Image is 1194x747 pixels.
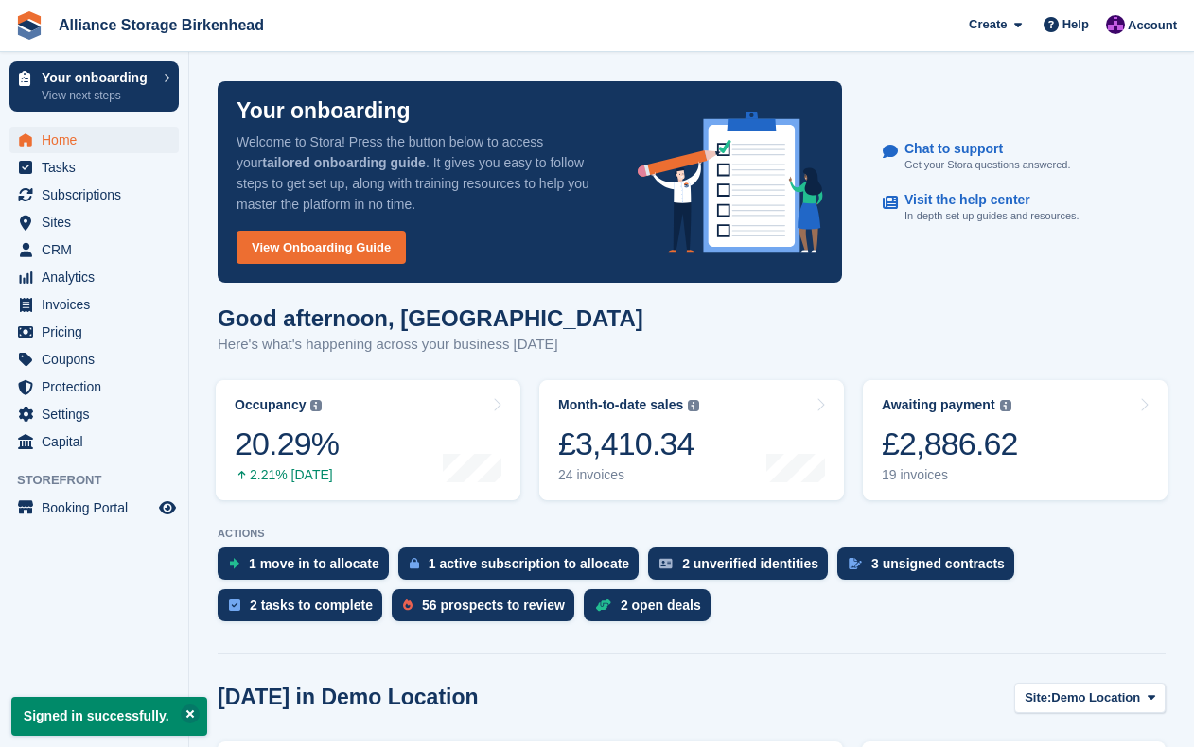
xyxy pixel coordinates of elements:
[1128,16,1177,35] span: Account
[235,467,339,483] div: 2.21% [DATE]
[42,346,155,373] span: Coupons
[904,141,1055,157] p: Chat to support
[42,495,155,521] span: Booking Portal
[237,100,411,122] p: Your onboarding
[837,547,1024,589] a: 3 unsigned contracts
[216,380,520,500] a: Occupancy 20.29% 2.21% [DATE]
[218,589,392,631] a: 2 tasks to complete
[1025,688,1051,707] span: Site:
[1051,688,1140,707] span: Demo Location
[882,467,1018,483] div: 19 invoices
[229,599,240,611] img: task-75834270c22a3079a89374b754ae025e5fb1db73e45f91037f5363f120a921f8.svg
[42,182,155,208] span: Subscriptions
[42,428,155,455] span: Capital
[9,291,179,318] a: menu
[9,209,179,235] a: menu
[262,155,426,170] strong: tailored onboarding guide
[42,264,155,290] span: Analytics
[9,127,179,153] a: menu
[218,334,643,356] p: Here's what's happening across your business [DATE]
[539,380,844,500] a: Month-to-date sales £3,410.34 24 invoices
[42,236,155,263] span: CRM
[429,556,629,571] div: 1 active subscription to allocate
[310,400,322,411] img: icon-info-grey-7440780725fd019a000dd9b08b2336e03edf1995a4989e88bcd33f0948082b44.svg
[9,428,179,455] a: menu
[42,291,155,318] span: Invoices
[42,319,155,345] span: Pricing
[9,182,179,208] a: menu
[9,495,179,521] a: menu
[249,556,379,571] div: 1 move in to allocate
[659,558,673,569] img: verify_identity-adf6edd0f0f0b5bbfe63781bf79b02c33cf7c696d77639b501bdc392416b5a36.svg
[1014,683,1166,714] button: Site: Demo Location
[235,425,339,463] div: 20.29%
[584,589,720,631] a: 2 open deals
[969,15,1007,34] span: Create
[1000,400,1011,411] img: icon-info-grey-7440780725fd019a000dd9b08b2336e03edf1995a4989e88bcd33f0948082b44.svg
[688,400,699,411] img: icon-info-grey-7440780725fd019a000dd9b08b2336e03edf1995a4989e88bcd33f0948082b44.svg
[1062,15,1089,34] span: Help
[42,373,155,400] span: Protection
[882,425,1018,463] div: £2,886.62
[218,547,398,589] a: 1 move in to allocate
[9,61,179,112] a: Your onboarding View next steps
[17,471,188,490] span: Storefront
[156,496,179,519] a: Preview store
[595,599,611,612] img: deal-1b604bf984904fb50ccaf53a9ad4b4a5d6e5aea283cecdc64d6e3604feb123c2.svg
[648,547,837,589] a: 2 unverified identities
[849,558,862,569] img: contract_signature_icon-13c848040528278c33f63329250d36e43548de30e8caae1d1a13099fd9432cc5.svg
[422,598,565,613] div: 56 prospects to review
[403,599,413,611] img: prospect-51fa495bee0391a8d652442698ab0144808aea92771e9ea1ae160a38d050c398.svg
[904,208,1080,224] p: In-depth set up guides and resources.
[229,558,239,569] img: move_ins_to_allocate_icon-fdf77a2bb77ea45bf5b3d319d69a93e2d87916cf1d5bf7949dd705db3b84f3ca.svg
[42,71,154,84] p: Your onboarding
[51,9,272,41] a: Alliance Storage Birkenhead
[621,598,701,613] div: 2 open deals
[42,87,154,104] p: View next steps
[9,264,179,290] a: menu
[11,697,207,736] p: Signed in successfully.
[15,11,44,40] img: stora-icon-8386f47178a22dfd0bd8f6a31ec36ba5ce8667c1dd55bd0f319d3a0aa187defe.svg
[1106,15,1125,34] img: Romilly Norton
[863,380,1168,500] a: Awaiting payment £2,886.62 19 invoices
[237,131,607,215] p: Welcome to Stora! Press the button below to access your . It gives you easy to follow steps to ge...
[235,397,306,413] div: Occupancy
[237,231,406,264] a: View Onboarding Guide
[9,319,179,345] a: menu
[558,425,699,463] div: £3,410.34
[42,401,155,427] span: Settings
[883,131,1148,183] a: Chat to support Get your Stora questions answered.
[904,192,1064,208] p: Visit the help center
[218,685,479,710] h2: [DATE] in Demo Location
[250,598,373,613] div: 2 tasks to complete
[558,397,683,413] div: Month-to-date sales
[883,182,1148,234] a: Visit the help center In-depth set up guides and resources.
[42,127,155,153] span: Home
[904,157,1070,173] p: Get your Stora questions answered.
[9,346,179,373] a: menu
[9,373,179,400] a: menu
[410,557,419,569] img: active_subscription_to_allocate_icon-d502201f5373d7db506a760aba3b589e785aa758c864c3986d89f69b8ff3...
[9,401,179,427] a: menu
[42,209,155,235] span: Sites
[218,305,643,331] h1: Good afternoon, [GEOGRAPHIC_DATA]
[9,236,179,263] a: menu
[682,556,818,571] div: 2 unverified identities
[638,112,823,253] img: onboarding-info-6c161a55d2c0e0a8cae90662b2fe09162a5109e8cc188191df67fb4f79e88e88.svg
[871,556,1005,571] div: 3 unsigned contracts
[218,528,1166,540] p: ACTIONS
[882,397,995,413] div: Awaiting payment
[392,589,584,631] a: 56 prospects to review
[9,154,179,181] a: menu
[398,547,648,589] a: 1 active subscription to allocate
[42,154,155,181] span: Tasks
[558,467,699,483] div: 24 invoices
